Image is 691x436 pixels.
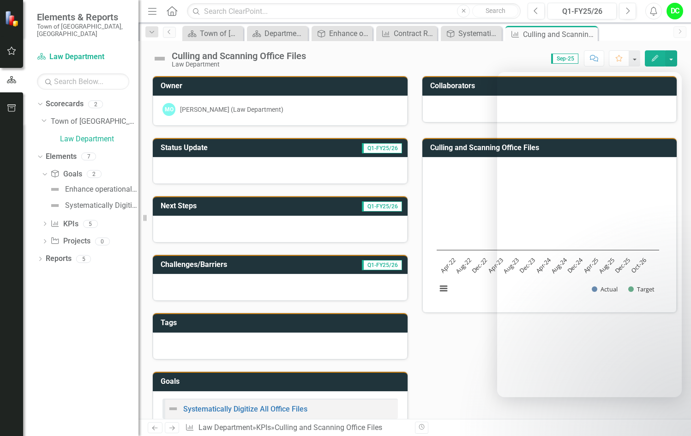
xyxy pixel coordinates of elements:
[47,182,138,197] a: Enhance operational effectiveness and efficiency.
[439,256,457,274] text: Apr-22
[161,202,274,210] h3: Next Steps
[172,61,306,68] div: Law Department
[50,236,90,247] a: Projects
[152,51,167,66] img: Not Defined
[172,51,306,61] div: Culling and Scanning Office Files
[65,201,138,210] div: Systematically Digitize All Office Files
[60,134,138,145] a: Law Department
[88,100,103,108] div: 2
[198,423,252,432] a: Law Department
[168,403,179,414] img: Not Defined
[161,260,310,269] h3: Challenges/Barriers
[49,184,60,195] img: Not Defined
[161,82,403,90] h3: Owner
[95,237,110,245] div: 0
[256,423,271,432] a: KPIs
[362,143,402,153] span: Q1-FY25/26
[180,105,283,114] div: [PERSON_NAME] (Law Department)
[37,52,129,62] a: Law Department
[249,28,306,39] a: Department Landing Page
[314,28,370,39] a: Enhance operational effectiveness and efficiency.
[551,54,578,64] span: Sep-25
[430,144,673,152] h3: Culling and Scanning Office Files
[183,405,307,413] a: Systematically Digitize All Office Files
[458,28,499,39] div: Systematically Digitize All Office Files
[5,11,21,27] img: ClearPoint Strategy
[161,144,290,152] h3: Status Update
[437,282,450,295] button: View chart menu, Chart
[83,220,98,228] div: 5
[65,185,138,194] div: Enhance operational effectiveness and efficiency.
[551,6,613,17] div: Q1-FY25/26
[660,405,682,427] iframe: Intercom live chat
[379,28,435,39] a: Contract Review: Increase the contract turnaround time to 90% [DATE] or less by [DATE].
[81,153,96,161] div: 7
[394,28,435,39] div: Contract Review: Increase the contract turnaround time to 90% [DATE] or less by [DATE].
[443,28,499,39] a: Systematically Digitize All Office Files
[523,29,595,40] div: Culling and Scanning Office Files
[46,151,77,162] a: Elements
[50,169,82,180] a: Goals
[185,423,408,433] div: » »
[470,256,489,275] text: Dec-22
[37,12,129,23] span: Elements & Reports
[37,73,129,90] input: Search Below...
[161,319,403,327] h3: Tags
[49,200,60,211] img: Not Defined
[667,3,683,19] button: DC
[264,28,306,39] div: Department Landing Page
[46,254,72,264] a: Reports
[37,23,129,38] small: Town of [GEOGRAPHIC_DATA], [GEOGRAPHIC_DATA]
[161,377,403,386] h3: Goals
[497,72,682,397] iframe: Intercom live chat
[547,3,617,19] button: Q1-FY25/26
[486,256,505,274] text: Apr-23
[47,198,138,213] a: Systematically Digitize All Office Files
[51,116,138,127] a: Town of [GEOGRAPHIC_DATA]
[162,103,175,116] div: MO
[185,28,241,39] a: Town of [GEOGRAPHIC_DATA] Page
[362,201,402,212] span: Q1-FY25/26
[187,3,521,19] input: Search ClearPoint...
[362,260,402,270] span: Q1-FY25/26
[432,164,664,303] svg: Interactive chart
[275,423,382,432] div: Culling and Scanning Office Files
[200,28,241,39] div: Town of [GEOGRAPHIC_DATA] Page
[87,170,102,178] div: 2
[46,99,84,109] a: Scorecards
[472,5,518,18] button: Search
[432,164,667,303] div: Chart. Highcharts interactive chart.
[50,219,78,230] a: KPIs
[329,28,370,39] div: Enhance operational effectiveness and efficiency.
[76,255,91,263] div: 5
[486,7,505,14] span: Search
[430,82,673,90] h3: Collaborators
[454,256,473,275] text: Aug-22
